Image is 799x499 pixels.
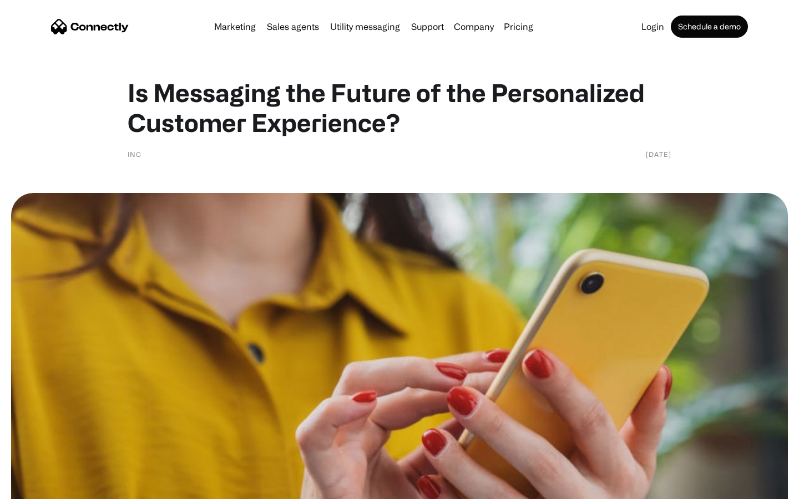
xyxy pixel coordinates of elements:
[326,22,404,31] a: Utility messaging
[11,480,67,495] aside: Language selected: English
[210,22,260,31] a: Marketing
[262,22,323,31] a: Sales agents
[128,149,141,160] div: Inc
[454,19,494,34] div: Company
[646,149,671,160] div: [DATE]
[637,22,669,31] a: Login
[22,480,67,495] ul: Language list
[671,16,748,38] a: Schedule a demo
[499,22,538,31] a: Pricing
[407,22,448,31] a: Support
[128,78,671,138] h1: Is Messaging the Future of the Personalized Customer Experience?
